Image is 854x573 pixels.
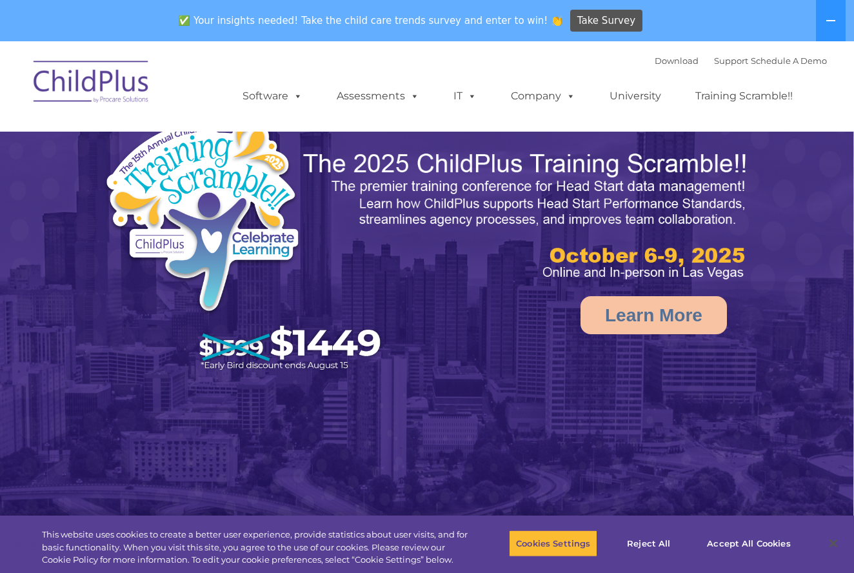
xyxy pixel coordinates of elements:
[570,10,643,32] a: Take Survey
[655,55,827,66] font: |
[714,55,748,66] a: Support
[498,83,588,109] a: Company
[441,83,490,109] a: IT
[577,10,635,32] span: Take Survey
[42,528,470,567] div: This website uses cookies to create a better user experience, provide statistics about user visit...
[819,529,848,558] button: Close
[655,55,699,66] a: Download
[230,83,315,109] a: Software
[324,83,432,109] a: Assessments
[174,8,568,34] span: ✅ Your insights needed! Take the child care trends survey and enter to win! 👏
[581,296,727,334] a: Learn More
[682,83,806,109] a: Training Scramble!!
[608,530,689,557] button: Reject All
[597,83,674,109] a: University
[751,55,827,66] a: Schedule A Demo
[27,52,156,116] img: ChildPlus by Procare Solutions
[700,530,797,557] button: Accept All Cookies
[509,530,597,557] button: Cookies Settings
